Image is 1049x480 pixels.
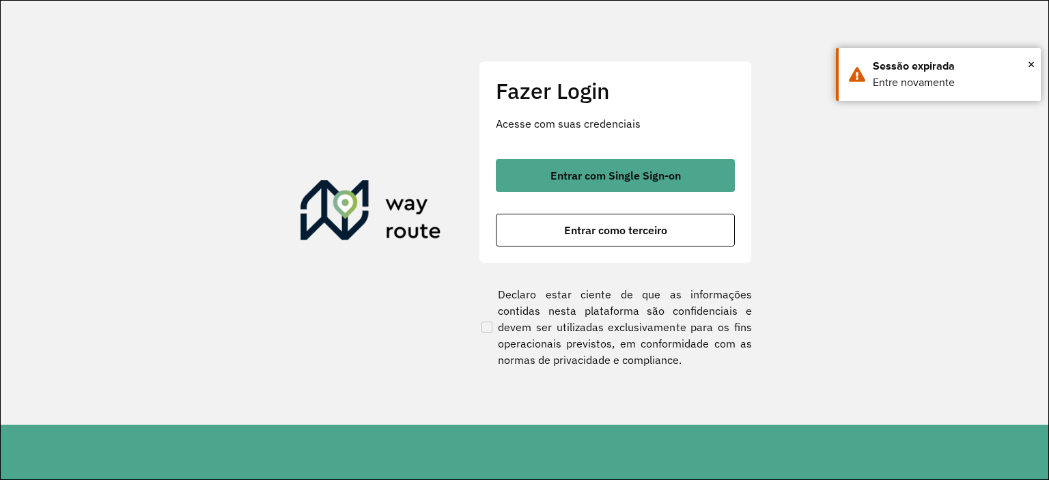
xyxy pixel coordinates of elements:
span: × [1028,54,1035,74]
img: Roteirizador AmbevTech [300,180,441,246]
button: Close [1028,54,1035,74]
div: Sessão expirada [873,58,1031,74]
span: Entrar com Single Sign-on [550,170,681,181]
p: Acesse com suas credenciais [496,115,735,132]
label: Declaro estar ciente de que as informações contidas nesta plataforma são confidenciais e devem se... [479,286,752,368]
span: Entrar como terceiro [564,225,667,236]
button: button [496,159,735,192]
div: Entre novamente [873,74,1031,91]
h2: Fazer Login [496,78,735,104]
button: button [496,214,735,246]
